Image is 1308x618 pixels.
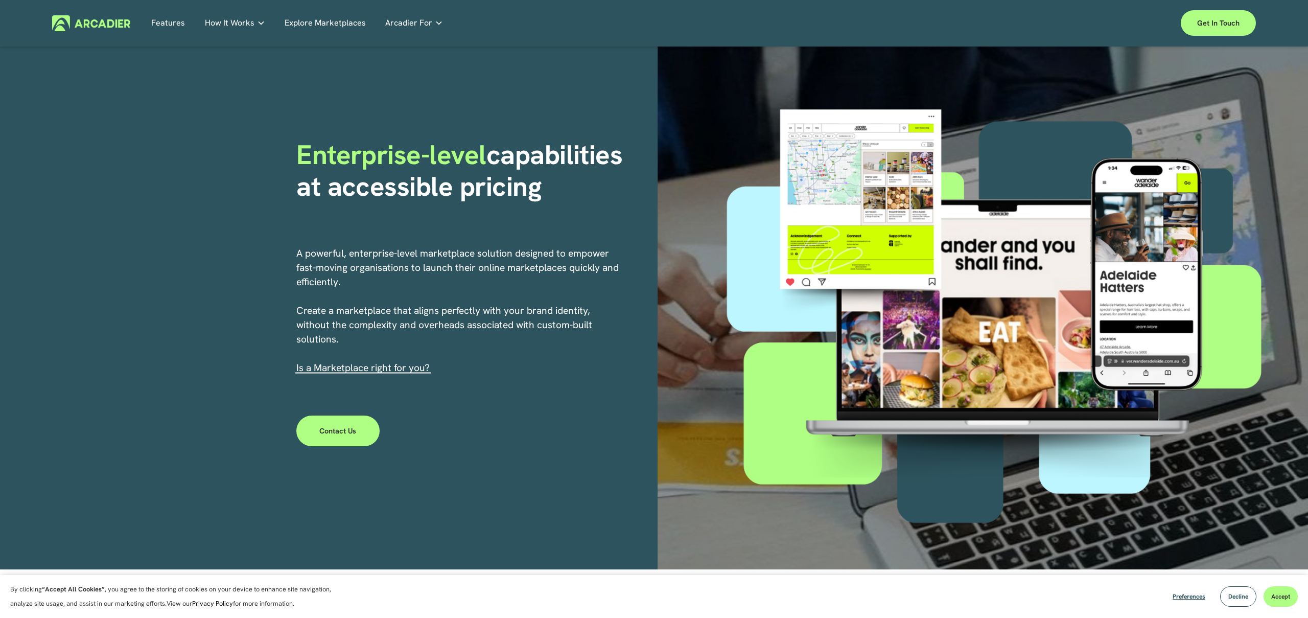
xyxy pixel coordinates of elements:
[205,15,265,31] a: folder dropdown
[299,361,430,374] a: s a Marketplace right for you?
[42,585,105,593] strong: “Accept All Cookies”
[151,15,185,31] a: Features
[385,16,432,30] span: Arcadier For
[1173,592,1205,601] span: Preferences
[1165,586,1213,607] button: Preferences
[1264,586,1298,607] button: Accept
[192,599,233,608] a: Privacy Policy
[52,15,130,31] img: Arcadier
[205,16,254,30] span: How It Works
[1181,10,1256,36] a: Get in touch
[385,15,443,31] a: folder dropdown
[296,416,380,446] a: Contact Us
[10,582,342,611] p: By clicking , you agree to the storing of cookies on your device to enhance site navigation, anal...
[296,137,629,204] strong: capabilities at accessible pricing
[296,137,486,172] span: Enterprise-level
[285,15,366,31] a: Explore Marketplaces
[1220,586,1256,607] button: Decline
[296,361,430,374] span: I
[1228,592,1248,601] span: Decline
[1271,592,1290,601] span: Accept
[296,246,620,375] p: A powerful, enterprise-level marketplace solution designed to empower fast-moving organisations t...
